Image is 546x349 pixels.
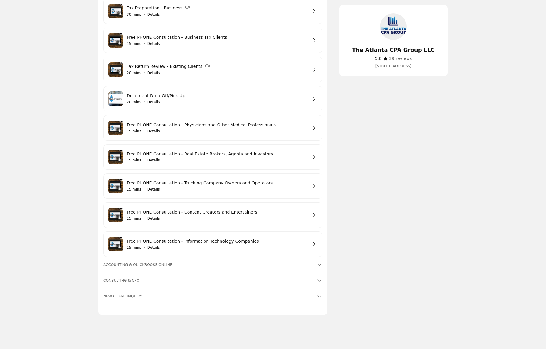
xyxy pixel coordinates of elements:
img: The Atlanta CPA Group LLC logo [379,12,408,41]
h4: The Atlanta CPA Group LLC [347,46,440,54]
button: Show details for Tax Return Review - Existing Clients [147,70,160,76]
h3: ACCOUNTING & QUICKBOOKS ONLINE [103,262,315,268]
button: Show details for Free PHONE Consultation - Physicians and Other Medical Professionals [147,128,160,134]
span: 39 reviews [389,56,412,61]
a: Free PHONE Consultation - Physicians and Other Medical Professionals [127,121,308,128]
a: Free PHONE Consultation - Trucking Company Owners and Operators [127,180,308,186]
button: CONSULTING & CFO [103,278,322,284]
a: 39 reviews [389,55,412,62]
h3: NEW CLIENT INQUIRY [103,293,315,299]
h3: CONSULTING & CFO [103,278,315,284]
a: Free PHONE Consultation - Information Technology Companies [127,238,308,244]
span: ​ [375,55,381,62]
span: ​ [389,55,412,62]
button: NEW CLIENT INQUIRY [103,293,322,299]
span: 5.0 stars out of 5 [375,56,381,61]
a: Document Drop-Off/Pick-Up [127,92,308,99]
button: Show details for Tax Preparation - Business [147,12,160,18]
a: Free PHONE Consultation - Real Estate Brokers, Agents and Investors [127,151,308,157]
button: ACCOUNTING & QUICKBOOKS ONLINE [103,262,322,268]
a: Tax Return Review - Existing Clients [127,63,308,70]
a: Free PHONE Consultation - Content Creators and Entertainers [127,209,308,215]
a: Tax Preparation - Business [127,5,308,12]
button: Show details for Free PHONE Consultation - Real Estate Brokers, Agents and Investors [147,157,160,163]
button: Show details for Free PHONE Consultation - Information Technology Companies [147,244,160,251]
button: Show details for Free PHONE Consultation - Content Creators and Entertainers [147,215,160,221]
button: Show details for Document Drop-Off/Pick-Up [147,99,160,105]
button: Show details for Free PHONE Consultation - Business Tax Clients [147,41,160,47]
a: Get directions (Opens in a new window) [347,63,440,69]
a: Free PHONE Consultation - Business Tax Clients [127,34,308,41]
button: Show details for Free PHONE Consultation - Trucking Company Owners and Operators [147,186,160,192]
